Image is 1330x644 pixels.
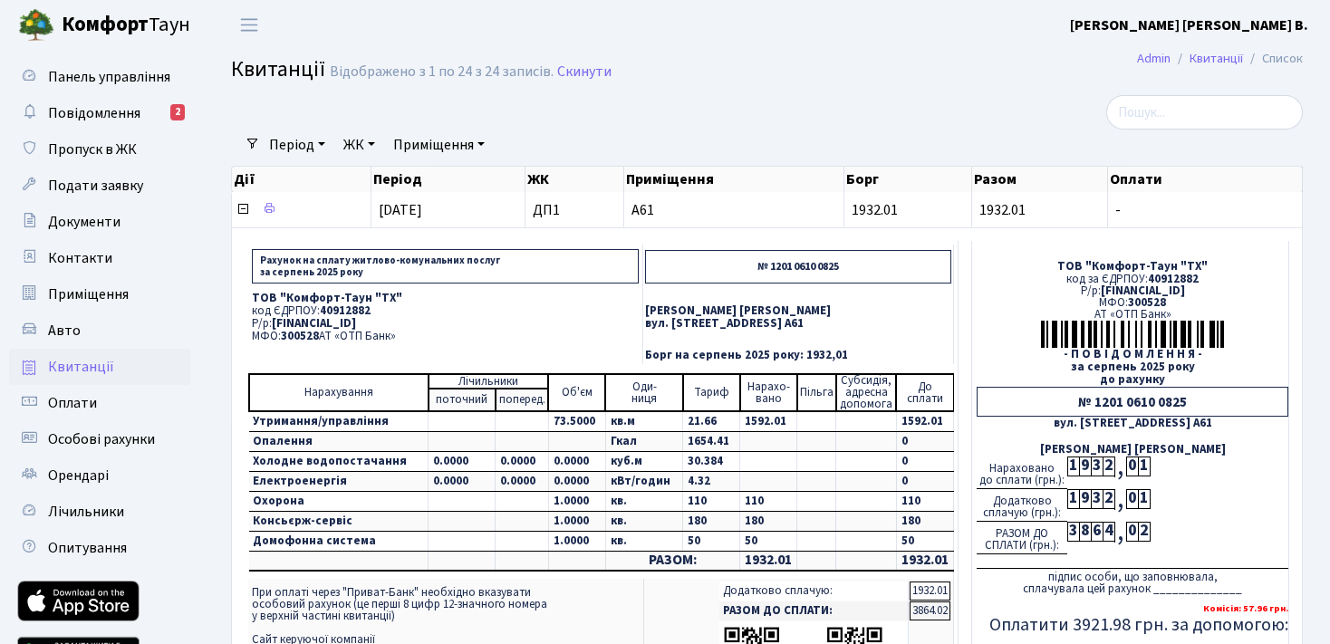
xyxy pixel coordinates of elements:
a: Квитанції [9,349,190,385]
div: ТОВ "Комфорт-Таун "ТХ" [977,261,1288,273]
div: 0 [1126,522,1138,542]
td: 110 [896,492,953,512]
div: 1 [1138,457,1150,476]
td: РАЗОМ ДО СПЛАТИ: [719,601,909,620]
span: Авто [48,321,81,341]
td: 1.0000 [548,512,605,532]
p: ТОВ "Комфорт-Таун "ТХ" [252,293,639,304]
td: 0.0000 [548,452,605,472]
span: Опитування [48,538,127,558]
td: 1592.01 [896,411,953,432]
div: , [1114,522,1126,543]
span: 1932.01 [979,200,1026,220]
span: А61 [631,203,836,217]
td: 1932.01 [896,552,953,571]
div: 3 [1091,457,1103,476]
a: Оплати [9,385,190,421]
td: кв. [605,532,682,552]
span: - [1115,203,1295,217]
td: Консьєрж-сервіс [249,512,429,532]
td: 180 [896,512,953,532]
th: Разом [972,167,1107,192]
span: Документи [48,212,120,232]
div: № 1201 0610 0825 [977,387,1288,417]
th: Дії [232,167,371,192]
td: 21.66 [683,411,740,432]
span: [DATE] [379,200,422,220]
a: [PERSON_NAME] [PERSON_NAME] В. [1070,14,1308,36]
span: Панель управління [48,67,170,87]
td: кв. [605,512,682,532]
li: Список [1243,49,1303,69]
span: 1932.01 [852,200,898,220]
td: Утримання/управління [249,411,429,432]
span: Подати заявку [48,176,143,196]
b: Комісія: 57.96 грн. [1203,601,1288,615]
span: Особові рахунки [48,429,155,449]
div: до рахунку [977,374,1288,386]
span: Орендарі [48,466,109,485]
span: ДП1 [533,203,616,217]
span: Повідомлення [48,103,140,123]
th: Період [371,167,525,192]
td: До cплати [896,374,953,411]
td: 50 [683,532,740,552]
p: вул. [STREET_ADDRESS] А61 [645,318,951,330]
b: [PERSON_NAME] [PERSON_NAME] В. [1070,15,1308,35]
div: код за ЄДРПОУ: [977,274,1288,285]
div: РАЗОМ ДО СПЛАТИ (грн.): [977,522,1067,554]
td: 0.0000 [548,472,605,492]
th: Борг [844,167,972,192]
div: , [1114,489,1126,510]
p: № 1201 0610 0825 [645,250,951,284]
span: [FINANCIAL_ID] [272,315,356,332]
div: Нараховано до сплати (грн.): [977,457,1067,489]
td: 1654.41 [683,432,740,452]
span: Пропуск в ЖК [48,139,137,159]
a: Панель управління [9,59,190,95]
td: 73.5000 [548,411,605,432]
td: Пільга [797,374,836,411]
td: РАЗОМ: [605,552,739,571]
td: Оди- ниця [605,374,682,411]
a: Авто [9,312,190,349]
button: Переключити навігацію [226,10,272,40]
td: 110 [740,492,797,512]
div: Відображено з 1 по 24 з 24 записів. [330,63,554,81]
div: - П О В І Д О М Л Е Н Н Я - [977,349,1288,360]
td: Субсидія, адресна допомога [836,374,896,411]
td: 180 [740,512,797,532]
td: 1592.01 [740,411,797,432]
td: 0.0000 [496,452,549,472]
td: кв. [605,492,682,512]
div: Р/р: [977,285,1288,297]
a: Повідомлення2 [9,95,190,131]
th: ЖК [525,167,624,192]
span: Квитанції [48,357,114,377]
div: 2 [170,104,185,120]
td: Холодне водопостачання [249,452,429,472]
input: Пошук... [1106,95,1303,130]
div: 8 [1079,522,1091,542]
a: Приміщення [9,276,190,312]
div: 3 [1091,489,1103,509]
div: 1 [1067,457,1079,476]
div: [PERSON_NAME] [PERSON_NAME] [977,444,1288,456]
a: Квитанції [1190,49,1243,68]
td: 3864.02 [910,601,950,620]
div: АТ «ОТП Банк» [977,309,1288,321]
span: Оплати [48,393,97,413]
td: 1.0000 [548,492,605,512]
div: 3 [1067,522,1079,542]
span: Приміщення [48,284,129,304]
div: 1 [1067,489,1079,509]
p: МФО: АТ «ОТП Банк» [252,331,639,342]
div: 2 [1103,457,1114,476]
td: Тариф [683,374,740,411]
a: Орендарі [9,457,190,494]
td: 50 [896,532,953,552]
span: Квитанції [231,53,325,85]
td: Опалення [249,432,429,452]
td: Гкал [605,432,682,452]
td: куб.м [605,452,682,472]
